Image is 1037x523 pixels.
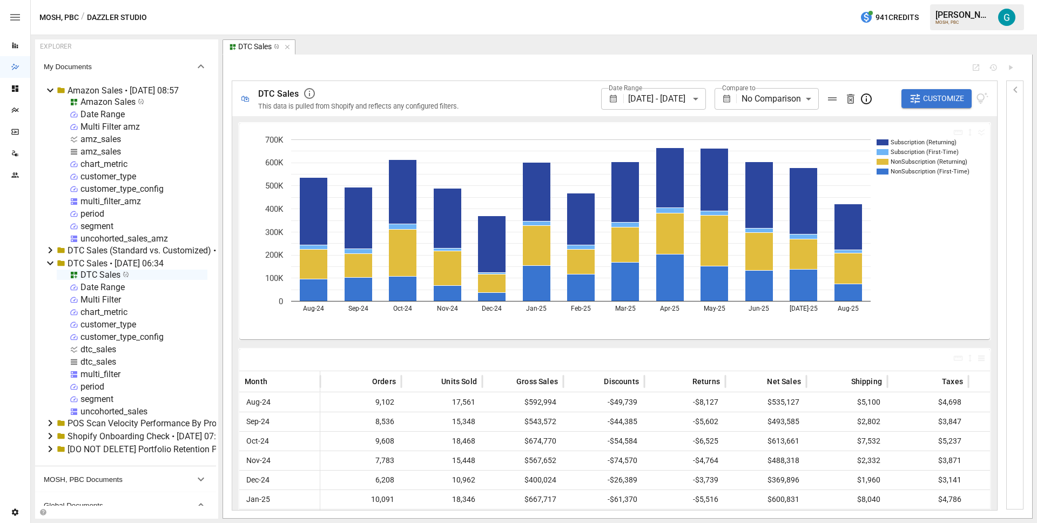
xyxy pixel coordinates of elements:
[571,305,591,312] text: Feb-25
[676,374,691,389] button: Sort
[239,123,982,339] svg: A chart.
[731,490,801,509] span: $600,831
[812,471,882,490] span: $1,960
[660,305,679,312] text: Apr-25
[767,376,801,387] span: Net Sales
[245,376,267,387] span: Month
[569,471,639,490] span: -$26,389
[923,92,964,105] span: Customize
[265,135,284,145] text: 700K
[856,8,923,28] button: 941Credits
[893,471,963,490] span: $3,141
[488,393,558,412] span: $592,994
[372,376,396,387] span: Orders
[650,490,720,509] span: -$5,516
[265,273,284,283] text: 100K
[526,305,547,312] text: Jan-25
[80,146,121,157] div: amz_sales
[615,305,636,312] text: Mar-25
[942,376,963,387] span: Taxes
[258,102,459,110] span: This data is pulled from Shopify and reflects any configured filters.
[35,492,216,518] button: Global Documents
[500,374,515,389] button: Sort
[998,9,1015,26] img: Gavin Acres
[407,432,477,451] span: 18,468
[569,412,639,431] span: -$44,385
[326,451,396,470] span: 7,783
[731,412,801,431] span: $493,585
[245,471,271,490] span: Dec-24
[80,319,136,330] div: customer_type
[488,432,558,451] span: $674,770
[812,412,882,431] span: $2,802
[407,471,477,490] span: 10,962
[650,451,720,470] span: -$4,764
[935,10,992,20] div: [PERSON_NAME]
[935,20,992,25] div: MOSH, PBC
[488,412,558,431] span: $543,572
[68,418,289,428] div: POS Scan Velocity Performance By Product • [DATE] 07:57
[245,490,272,509] span: Jan-25
[356,374,371,389] button: Sort
[893,432,963,451] span: $5,237
[40,43,71,50] div: EXPLORER
[68,245,267,256] div: DTC Sales (Standard vs. Customized) • [DATE] 03:21
[482,305,502,312] text: Dec-24
[407,412,477,431] span: 15,348
[326,393,396,412] span: 9,102
[812,432,882,451] span: $7,532
[37,508,49,516] button: Collapse Folders
[35,466,216,492] button: MOSH, PBC Documents
[851,376,882,387] span: Shipping
[80,196,141,206] div: multi_filter_amz
[569,393,639,412] span: -$49,739
[241,93,250,104] div: 🛍
[303,305,324,312] text: Aug-24
[35,53,216,79] button: My Documents
[407,393,477,412] span: 17,561
[704,305,725,312] text: May-25
[790,305,818,312] text: [DATE]-25
[80,233,168,244] div: uncohorted_sales_amz
[80,381,104,392] div: period
[80,357,116,367] div: dtc_sales
[44,501,194,509] span: Global Documents
[80,134,121,144] div: amz_sales
[516,376,558,387] span: Gross Sales
[609,83,642,92] label: Date Range
[265,181,284,191] text: 500K
[80,221,113,231] div: segment
[692,376,720,387] span: Returns
[326,432,396,451] span: 9,608
[876,11,919,24] span: 941 Credits
[80,122,140,132] div: Multi Filter amz
[749,305,769,312] text: Jun-25
[265,158,284,167] text: 600K
[68,431,226,441] div: Shopify Onboarding Check • [DATE] 07:31
[39,11,79,24] button: MOSH, PBC
[407,451,477,470] span: 15,448
[80,344,116,354] div: dtc_sales
[650,432,720,451] span: -$6,525
[731,393,801,412] span: $535,127
[80,209,104,219] div: period
[81,11,85,24] div: /
[628,88,706,110] div: [DATE] - [DATE]
[812,393,882,412] span: $5,100
[751,374,766,389] button: Sort
[650,412,720,431] span: -$5,602
[569,451,639,470] span: -$74,570
[722,83,756,92] label: Compare to
[265,227,284,237] text: 300K
[441,376,477,387] span: Units Sold
[238,42,272,52] div: DTC Sales
[588,374,603,389] button: Sort
[68,85,179,96] div: Amazon Sales • [DATE] 08:57
[80,294,121,305] div: Multi Filter
[488,490,558,509] span: $667,717
[80,307,127,317] div: chart_metric
[348,305,368,312] text: Sep-24
[488,451,558,470] span: $567,652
